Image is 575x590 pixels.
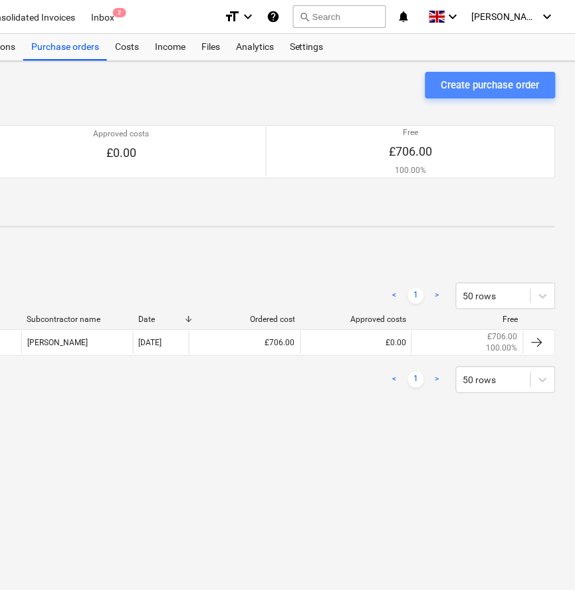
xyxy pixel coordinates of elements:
[93,145,149,161] p: £0.00
[417,315,518,324] div: Free
[194,315,295,324] div: Ordered cost
[441,76,540,94] div: Create purchase order
[193,34,228,61] a: Files
[540,9,556,25] i: keyboard_arrow_down
[387,372,403,388] a: Previous page
[147,34,193,61] a: Income
[429,372,445,388] a: Next page
[23,34,107,61] a: Purchase orders
[389,144,432,160] p: £706.00
[300,331,412,354] div: £0.00
[408,288,424,304] a: Page 1 is your current page
[189,331,300,354] div: £706.00
[306,315,407,324] div: Approved costs
[488,331,518,343] p: £706.00
[487,343,518,354] p: 100.00%
[425,72,556,98] button: Create purchase order
[107,34,147,61] a: Costs
[429,288,445,304] a: Next page
[27,315,128,324] div: Subcontractor name
[387,288,403,304] a: Previous page
[224,9,240,25] i: format_size
[408,372,424,388] a: Page 1 is your current page
[282,34,332,61] a: Settings
[509,526,575,590] iframe: Chat Widget
[389,165,432,176] p: 100.00%
[267,9,280,25] i: Knowledge base
[240,9,256,25] i: keyboard_arrow_down
[138,315,183,324] div: Date
[228,34,282,61] a: Analytics
[21,331,133,354] div: [PERSON_NAME]
[389,127,432,138] p: Free
[472,11,538,22] span: [PERSON_NAME]
[299,11,310,22] span: search
[113,8,126,17] span: 2
[397,9,410,25] i: notifications
[445,9,461,25] i: keyboard_arrow_down
[293,5,386,28] button: Search
[139,338,162,347] div: [DATE]
[93,128,149,140] p: Approved costs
